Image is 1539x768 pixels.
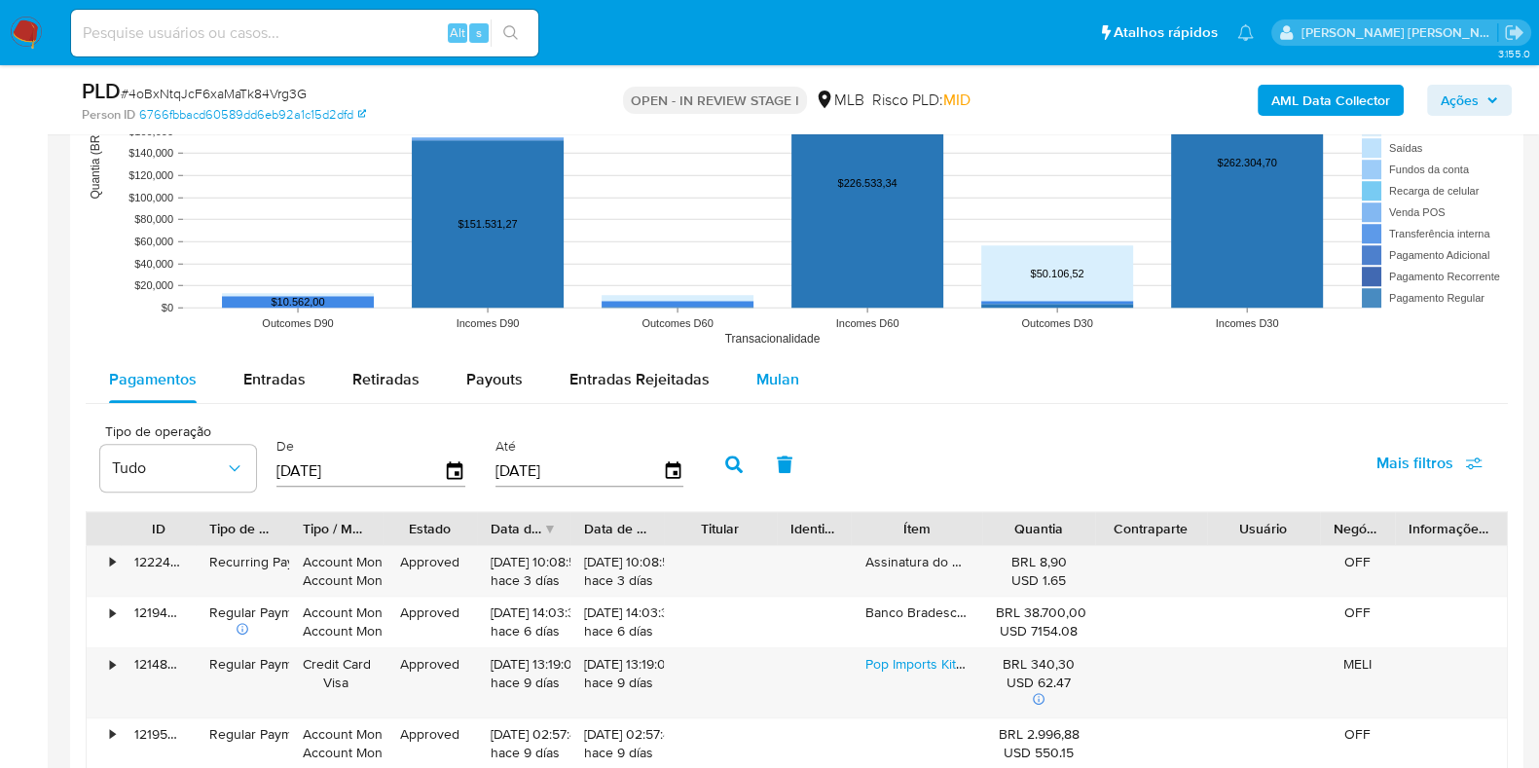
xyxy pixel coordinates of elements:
b: PLD [82,75,121,106]
span: Alt [450,23,465,42]
span: s [476,23,482,42]
button: Ações [1427,85,1512,116]
span: # 4oBxNtqJcF6xaMaTk84Vrg3G [121,84,307,103]
a: 6766fbbacd60589dd6eb92a1c15d2dfd [139,106,366,124]
button: AML Data Collector [1258,85,1404,116]
div: MLB [815,90,864,111]
button: search-icon [491,19,531,47]
b: Person ID [82,106,135,124]
p: OPEN - IN REVIEW STAGE I [623,87,807,114]
span: Ações [1441,85,1479,116]
span: Risco PLD: [872,90,971,111]
p: danilo.toledo@mercadolivre.com [1301,23,1498,42]
a: Sair [1504,22,1524,43]
b: AML Data Collector [1271,85,1390,116]
span: 3.155.0 [1497,46,1529,61]
span: Atalhos rápidos [1114,22,1218,43]
input: Pesquise usuários ou casos... [71,20,538,46]
a: Notificações [1237,24,1254,41]
span: MID [943,89,971,111]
